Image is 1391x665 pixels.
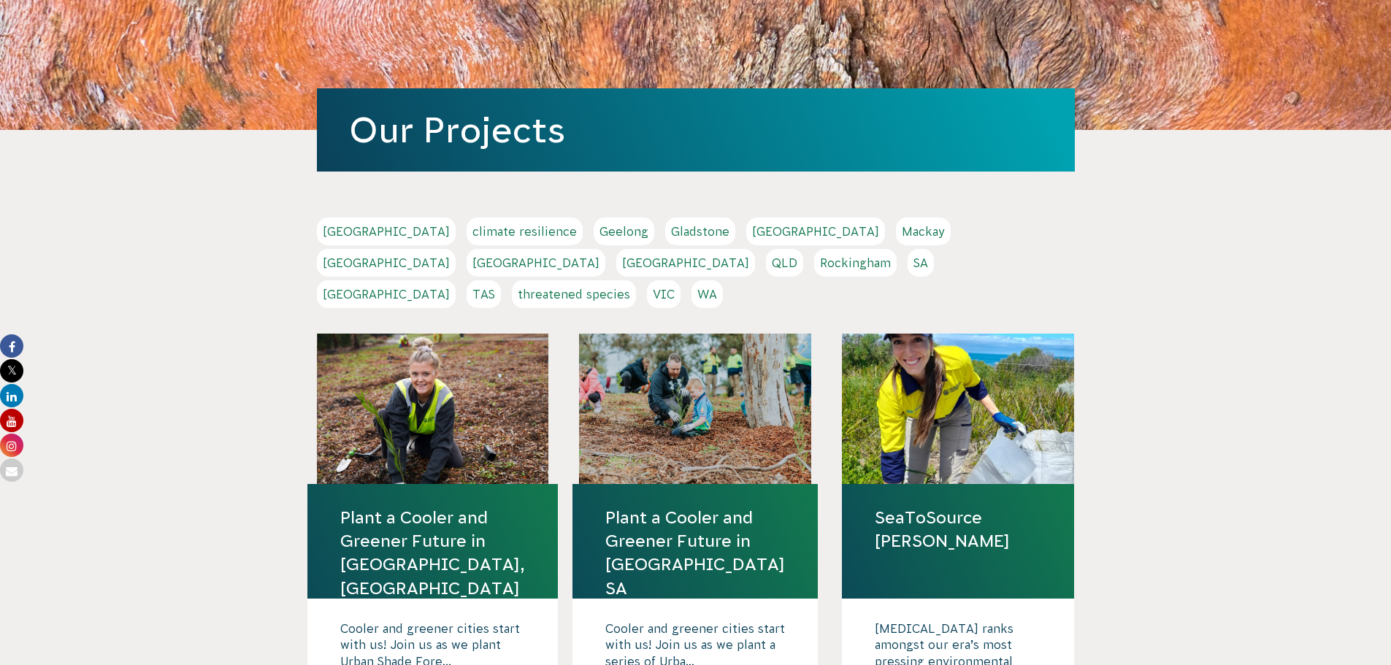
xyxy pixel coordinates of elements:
a: Mackay [896,218,951,245]
a: climate resilience [467,218,583,245]
a: Plant a Cooler and Greener Future in [GEOGRAPHIC_DATA], [GEOGRAPHIC_DATA] [340,506,525,600]
a: Our Projects [349,110,565,150]
a: [GEOGRAPHIC_DATA] [746,218,885,245]
a: SA [908,249,934,277]
a: Geelong [594,218,654,245]
a: Plant a Cooler and Greener Future in [GEOGRAPHIC_DATA] SA [605,506,785,600]
a: Rockingham [814,249,897,277]
a: [GEOGRAPHIC_DATA] [616,249,755,277]
a: WA [691,280,723,308]
a: VIC [647,280,681,308]
a: [GEOGRAPHIC_DATA] [467,249,605,277]
a: threatened species [512,280,636,308]
a: [GEOGRAPHIC_DATA] [317,218,456,245]
a: [GEOGRAPHIC_DATA] [317,280,456,308]
a: [GEOGRAPHIC_DATA] [317,249,456,277]
a: SeaToSource [PERSON_NAME] [875,506,1041,553]
a: TAS [467,280,501,308]
a: Gladstone [665,218,735,245]
a: QLD [766,249,803,277]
